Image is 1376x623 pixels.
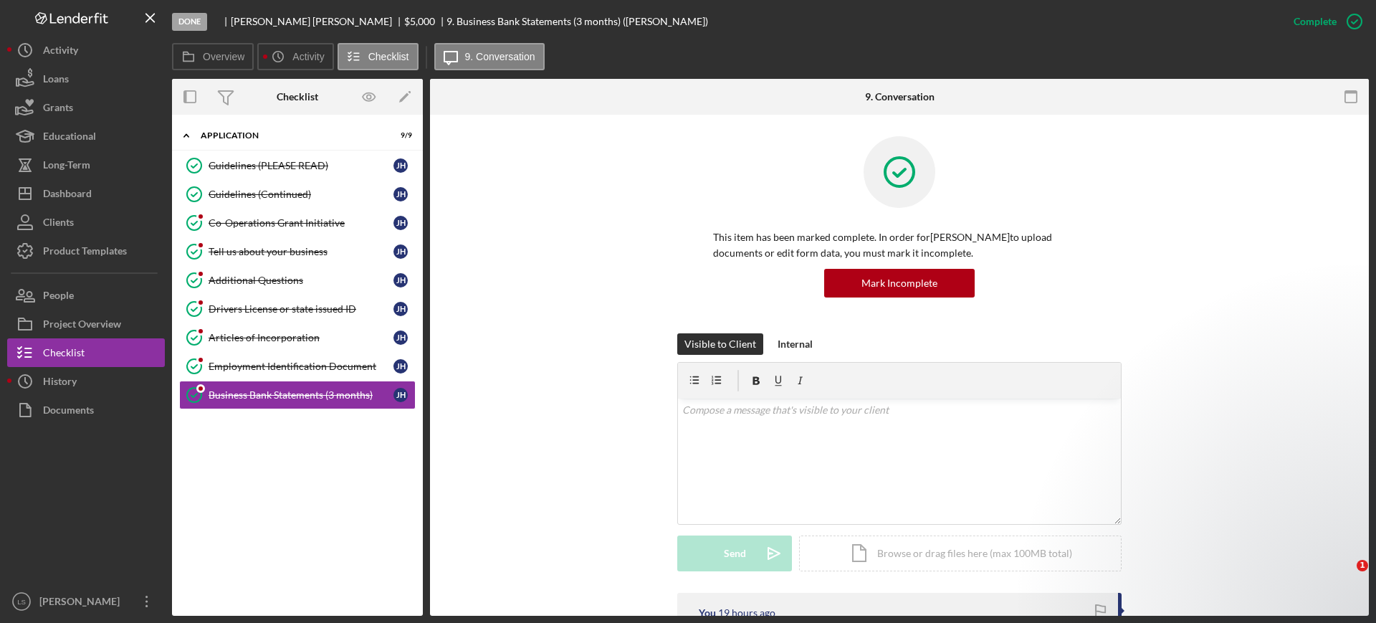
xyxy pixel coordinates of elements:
[209,332,393,343] div: Articles of Incorporation
[861,269,937,298] div: Mark Incomplete
[368,51,409,62] label: Checklist
[43,208,74,240] div: Clients
[36,587,129,619] div: [PERSON_NAME]
[43,396,94,428] div: Documents
[677,333,763,355] button: Visible to Client
[209,160,393,171] div: Guidelines (PLEASE READ)
[7,208,165,237] button: Clients
[43,65,69,97] div: Loans
[865,91,935,103] div: 9. Conversation
[7,281,165,310] button: People
[257,43,333,70] button: Activity
[7,338,165,367] button: Checklist
[393,216,408,230] div: J H
[179,266,416,295] a: Additional QuestionsJH
[434,43,545,70] button: 9. Conversation
[209,389,393,401] div: Business Bank Statements (3 months)
[43,367,77,399] div: History
[179,237,416,266] a: Tell us about your businessJH
[209,246,393,257] div: Tell us about your business
[7,179,165,208] button: Dashboard
[201,131,376,140] div: Application
[446,16,708,27] div: 9. Business Bank Statements (3 months) ([PERSON_NAME])
[393,388,408,402] div: J H
[393,359,408,374] div: J H
[338,43,419,70] button: Checklist
[7,93,165,122] button: Grants
[7,396,165,424] button: Documents
[699,607,716,619] div: You
[179,209,416,237] a: Co-Operations Grant InitiativeJH
[393,244,408,259] div: J H
[43,310,121,342] div: Project Overview
[179,295,416,323] a: Drivers License or state issued IDJH
[724,536,746,571] div: Send
[43,281,74,313] div: People
[684,333,756,355] div: Visible to Client
[7,367,165,396] button: History
[43,338,85,371] div: Checklist
[209,217,393,229] div: Co-Operations Grant Initiative
[393,302,408,316] div: J H
[277,91,318,103] div: Checklist
[824,269,975,298] button: Mark Incomplete
[404,15,435,27] span: $5,000
[7,310,165,338] button: Project Overview
[1279,7,1369,36] button: Complete
[393,187,408,201] div: J H
[209,189,393,200] div: Guidelines (Continued)
[386,131,412,140] div: 9 / 9
[209,275,393,286] div: Additional Questions
[43,179,92,211] div: Dashboard
[43,151,90,183] div: Long-Term
[209,361,393,372] div: Employment Identification Document
[43,36,78,68] div: Activity
[7,587,165,616] button: LS[PERSON_NAME]
[778,333,813,355] div: Internal
[718,607,775,619] time: 2025-10-13 20:35
[393,330,408,345] div: J H
[179,352,416,381] a: Employment Identification DocumentJH
[713,229,1086,262] p: This item has been marked complete. In order for [PERSON_NAME] to upload documents or edit form d...
[7,122,165,151] button: Educational
[7,151,165,179] button: Long-Term
[43,122,96,154] div: Educational
[231,16,404,27] div: [PERSON_NAME] [PERSON_NAME]
[7,65,165,93] button: Loans
[203,51,244,62] label: Overview
[209,303,393,315] div: Drivers License or state issued ID
[172,43,254,70] button: Overview
[179,180,416,209] a: Guidelines (Continued)JH
[179,323,416,352] a: Articles of IncorporationJH
[677,536,792,571] button: Send
[43,93,73,125] div: Grants
[770,333,820,355] button: Internal
[43,237,127,269] div: Product Templates
[1357,560,1368,571] span: 1
[172,13,207,31] div: Done
[1327,560,1362,594] iframe: Intercom live chat
[7,36,165,65] button: Activity
[1294,7,1337,36] div: Complete
[292,51,324,62] label: Activity
[465,51,535,62] label: 9. Conversation
[7,237,165,265] button: Product Templates
[17,598,26,606] text: LS
[179,381,416,409] a: Business Bank Statements (3 months)JH
[393,158,408,173] div: J H
[393,273,408,287] div: J H
[179,151,416,180] a: Guidelines (PLEASE READ)JH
